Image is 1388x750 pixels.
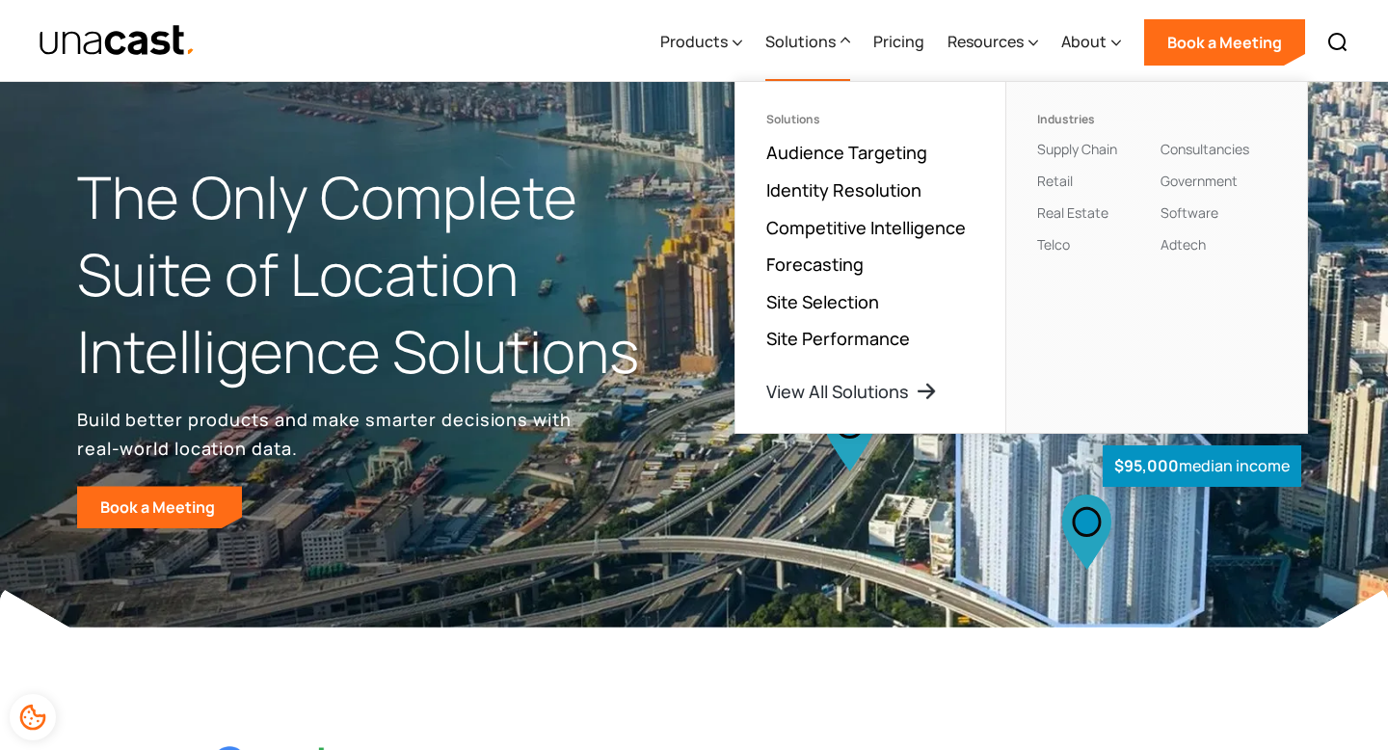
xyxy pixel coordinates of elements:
strong: $95,000 [1114,455,1179,476]
nav: Solutions [734,81,1308,434]
div: Resources [948,3,1038,82]
div: Industries [1037,113,1153,126]
a: home [39,24,196,58]
a: Book a Meeting [77,486,242,528]
div: About [1061,3,1121,82]
div: Products [660,3,742,82]
a: Site Performance [766,327,910,350]
div: Cookie Preferences [10,694,56,740]
a: Software [1161,203,1218,222]
a: Competitive Intelligence [766,216,966,239]
img: Search icon [1326,31,1349,54]
a: Pricing [873,3,924,82]
div: Products [660,30,728,53]
a: Book a Meeting [1144,19,1305,66]
div: Resources [948,30,1024,53]
img: Unacast text logo [39,24,196,58]
a: Site Selection [766,290,879,313]
h1: The Only Complete Suite of Location Intelligence Solutions [77,159,694,389]
div: About [1061,30,1107,53]
a: View All Solutions [766,380,938,403]
a: Audience Targeting [766,141,927,164]
div: Solutions [765,3,850,82]
div: Solutions [765,30,836,53]
a: Real Estate [1037,203,1108,222]
div: Solutions [766,113,974,126]
a: Government [1161,172,1238,190]
a: Supply Chain [1037,140,1117,158]
a: Consultancies [1161,140,1249,158]
a: Retail [1037,172,1073,190]
a: Adtech [1161,235,1206,254]
a: Forecasting [766,253,864,276]
p: Build better products and make smarter decisions with real-world location data. [77,405,578,463]
a: Telco [1037,235,1070,254]
a: Identity Resolution [766,178,921,201]
div: median income [1103,445,1301,487]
